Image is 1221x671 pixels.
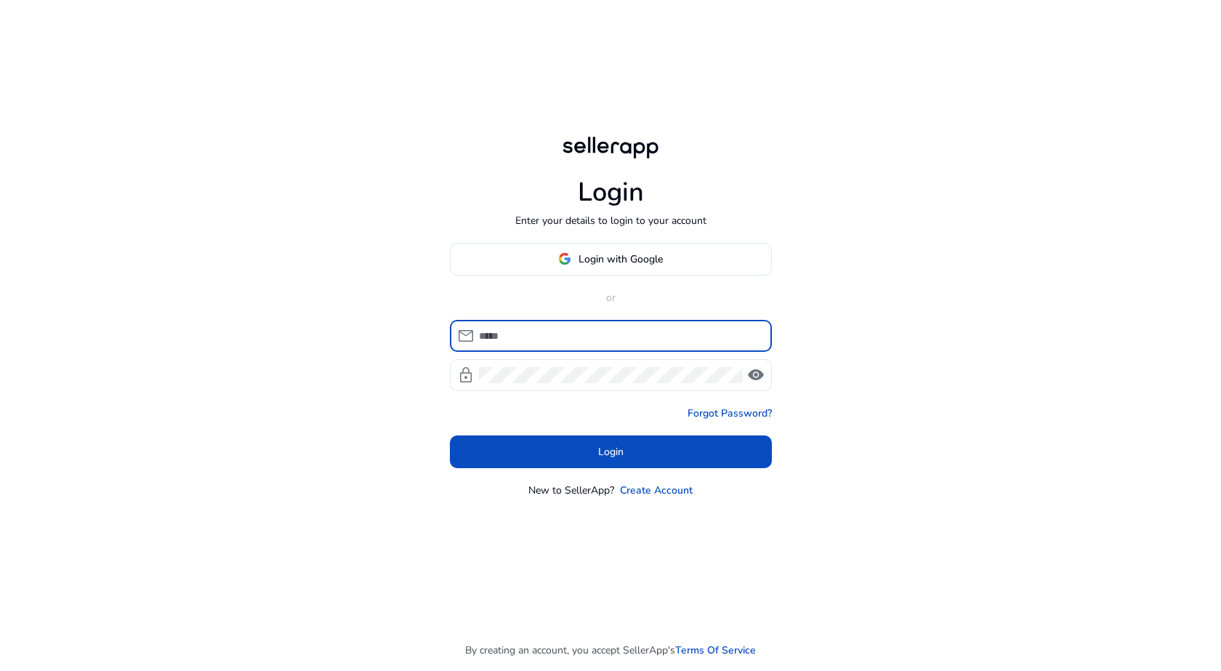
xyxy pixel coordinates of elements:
p: or [450,290,772,305]
a: Forgot Password? [688,406,772,421]
p: New to SellerApp? [528,483,614,498]
span: lock [457,366,475,384]
a: Terms Of Service [675,643,756,658]
button: Login [450,435,772,468]
span: mail [457,327,475,345]
span: Login [598,444,624,459]
h1: Login [578,177,644,208]
img: google-logo.svg [558,252,571,265]
button: Login with Google [450,243,772,276]
a: Create Account [620,483,693,498]
p: Enter your details to login to your account [515,213,706,228]
span: visibility [747,366,765,384]
span: Login with Google [579,252,663,267]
